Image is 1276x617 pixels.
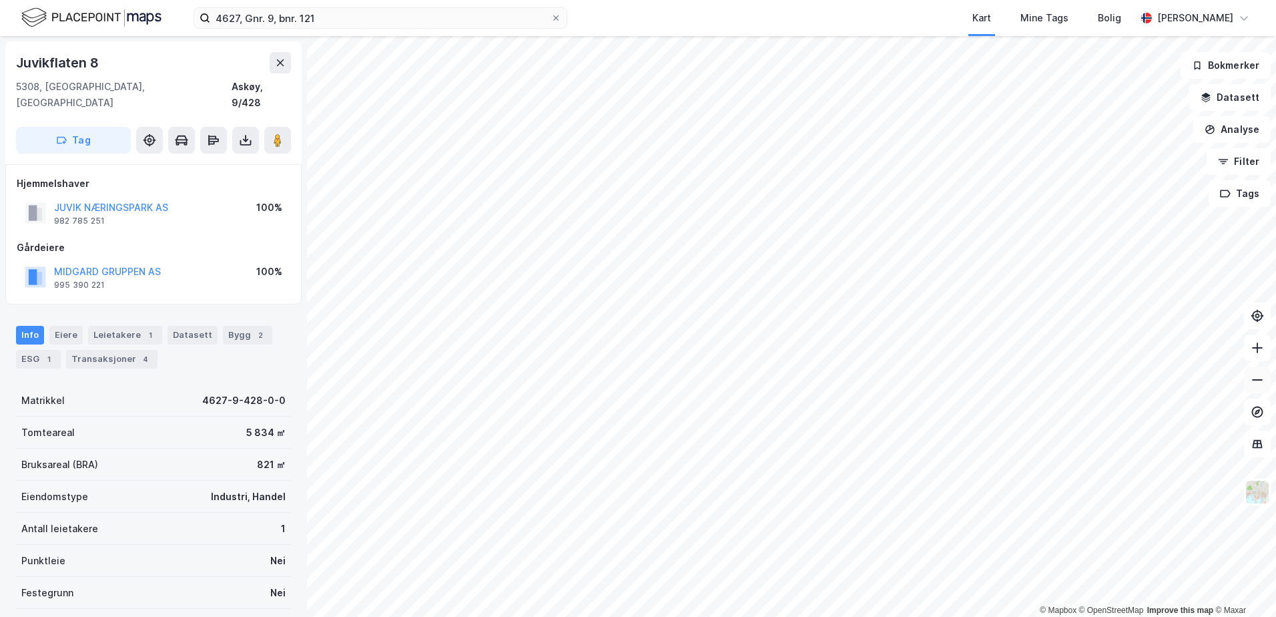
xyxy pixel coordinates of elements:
[66,350,157,369] div: Transaksjoner
[1209,180,1271,207] button: Tags
[54,280,105,290] div: 995 390 221
[232,79,291,111] div: Askøy, 9/428
[281,521,286,537] div: 1
[1189,84,1271,111] button: Datasett
[1147,606,1213,615] a: Improve this map
[16,52,101,73] div: Juvikflaten 8
[143,329,157,342] div: 1
[254,329,267,342] div: 2
[21,585,73,601] div: Festegrunn
[42,353,55,366] div: 1
[223,326,272,345] div: Bygg
[1020,10,1068,26] div: Mine Tags
[256,264,282,280] div: 100%
[257,457,286,473] div: 821 ㎡
[1040,606,1076,615] a: Mapbox
[21,457,98,473] div: Bruksareal (BRA)
[49,326,83,345] div: Eiere
[1157,10,1233,26] div: [PERSON_NAME]
[1193,116,1271,143] button: Analyse
[168,326,218,345] div: Datasett
[1181,52,1271,79] button: Bokmerker
[246,425,286,441] div: 5 834 ㎡
[270,585,286,601] div: Nei
[16,79,232,111] div: 5308, [GEOGRAPHIC_DATA], [GEOGRAPHIC_DATA]
[21,521,98,537] div: Antall leietakere
[16,350,61,369] div: ESG
[88,326,162,345] div: Leietakere
[210,8,551,28] input: Søk på adresse, matrikkel, gårdeiere, leietakere eller personer
[1209,553,1276,617] iframe: Chat Widget
[1245,479,1270,505] img: Z
[139,353,152,366] div: 4
[270,553,286,569] div: Nei
[21,489,88,505] div: Eiendomstype
[17,176,290,192] div: Hjemmelshaver
[21,6,162,29] img: logo.f888ab2527a4732fd821a326f86c7f29.svg
[21,553,65,569] div: Punktleie
[211,489,286,505] div: Industri, Handel
[972,10,991,26] div: Kart
[1098,10,1121,26] div: Bolig
[21,425,75,441] div: Tomteareal
[21,393,65,409] div: Matrikkel
[54,216,105,226] div: 982 785 251
[1079,606,1144,615] a: OpenStreetMap
[17,240,290,256] div: Gårdeiere
[202,393,286,409] div: 4627-9-428-0-0
[256,200,282,216] div: 100%
[16,127,131,154] button: Tag
[1207,148,1271,175] button: Filter
[16,326,44,345] div: Info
